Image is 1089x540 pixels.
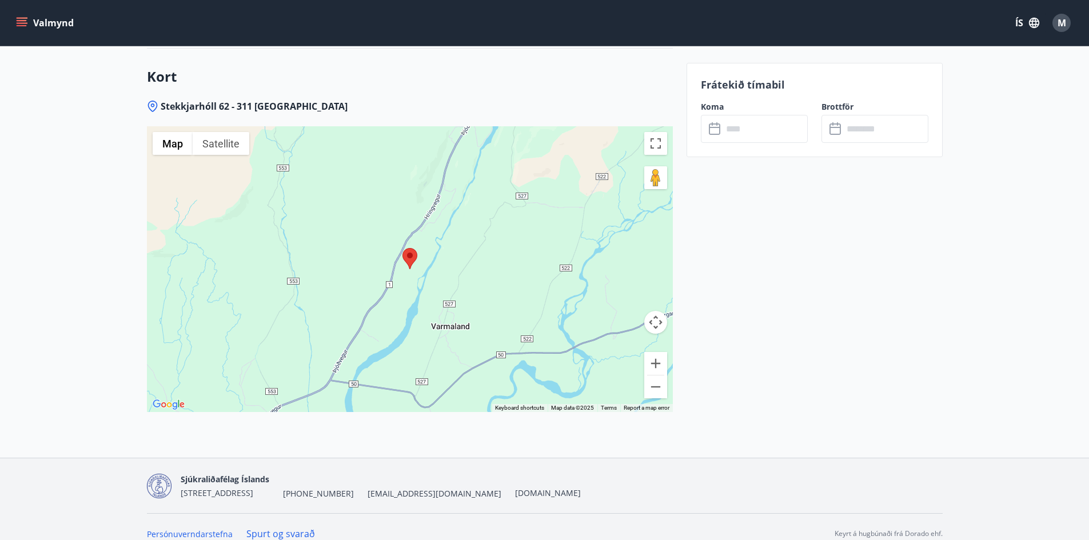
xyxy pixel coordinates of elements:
[644,166,667,189] button: Drag Pegman onto the map to open Street View
[150,397,188,412] a: Open this area in Google Maps (opens a new window)
[153,132,193,155] button: Show street map
[147,474,171,498] img: d7T4au2pYIU9thVz4WmmUT9xvMNnFvdnscGDOPEg.png
[193,132,249,155] button: Show satellite imagery
[1058,17,1066,29] span: M
[283,488,354,499] span: [PHONE_NUMBER]
[161,100,348,113] span: Stekkjarhóll 62 - 311 [GEOGRAPHIC_DATA]
[147,67,673,86] h3: Kort
[368,488,501,499] span: [EMAIL_ADDRESS][DOMAIN_NAME]
[246,527,315,540] a: Spurt og svarað
[181,487,253,498] span: [STREET_ADDRESS]
[835,529,943,539] p: Keyrt á hugbúnaði frá Dorado ehf.
[1048,9,1075,37] button: M
[624,405,669,411] a: Report a map error
[644,352,667,375] button: Zoom in
[495,404,544,412] button: Keyboard shortcuts
[147,529,233,539] a: Persónuverndarstefna
[1009,13,1046,33] button: ÍS
[14,13,78,33] button: menu
[551,405,594,411] span: Map data ©2025
[644,132,667,155] button: Toggle fullscreen view
[515,487,581,498] a: [DOMAIN_NAME]
[644,311,667,334] button: Map camera controls
[150,397,188,412] img: Google
[821,101,928,113] label: Brottför
[601,405,617,411] a: Terms (opens in new tab)
[701,101,808,113] label: Koma
[701,77,928,92] p: Frátekið tímabil
[181,474,269,485] span: Sjúkraliðafélag Íslands
[644,375,667,398] button: Zoom out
